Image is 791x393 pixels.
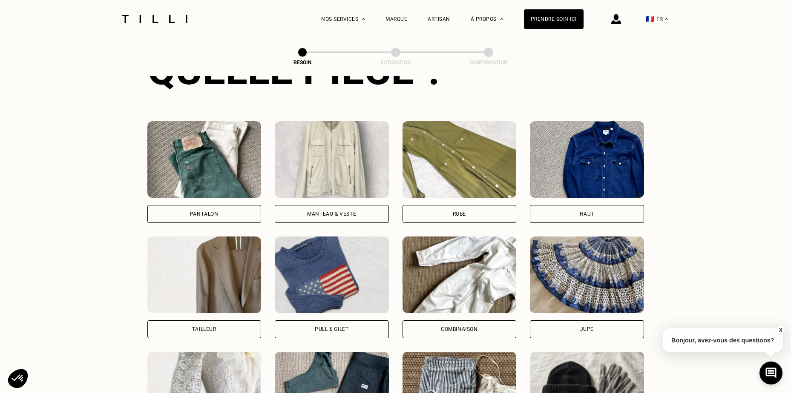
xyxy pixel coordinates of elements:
[500,18,503,20] img: Menu déroulant à propos
[119,15,190,23] img: Logo du service de couturière Tilli
[385,16,407,22] a: Marque
[524,9,584,29] a: Prendre soin ici
[530,236,644,313] img: Tilli retouche votre Jupe
[428,16,450,22] a: Artisan
[665,18,668,20] img: menu déroulant
[190,211,219,216] div: Pantalon
[147,236,262,313] img: Tilli retouche votre Tailleur
[147,121,262,198] img: Tilli retouche votre Pantalon
[580,327,594,332] div: Jupe
[646,15,654,23] span: 🇫🇷
[446,60,531,65] div: Confirmation
[776,325,785,335] button: X
[275,121,389,198] img: Tilli retouche votre Manteau & Veste
[530,121,644,198] img: Tilli retouche votre Haut
[260,60,345,65] div: Besoin
[403,121,517,198] img: Tilli retouche votre Robe
[362,18,365,20] img: Menu déroulant
[663,328,783,352] p: Bonjour, avez-vous des questions?
[403,236,517,313] img: Tilli retouche votre Combinaison
[580,211,594,216] div: Haut
[315,327,348,332] div: Pull & gilet
[453,211,466,216] div: Robe
[441,327,478,332] div: Combinaison
[192,327,216,332] div: Tailleur
[353,60,438,65] div: Estimation
[307,211,356,216] div: Manteau & Veste
[611,14,621,24] img: icône connexion
[275,236,389,313] img: Tilli retouche votre Pull & gilet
